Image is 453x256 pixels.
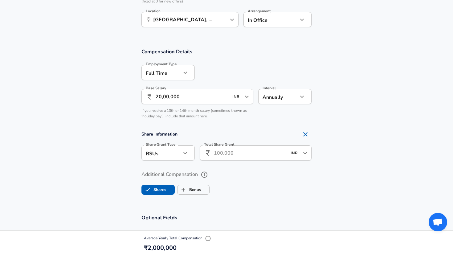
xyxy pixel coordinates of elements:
[141,145,181,161] div: RSUs
[258,89,298,104] div: Annually
[141,65,181,80] div: Full Time
[203,234,213,243] button: Explain Total Compensation
[146,86,166,90] label: Base Salary
[142,184,153,196] span: Shares
[263,86,276,90] label: Interval
[289,148,301,158] input: USD
[178,184,189,196] span: Bonus
[146,143,176,146] label: Share Grant Type
[248,9,271,13] label: Arrangement
[214,145,287,161] input: 100,000
[178,184,201,196] label: Bonus
[231,92,243,101] input: USD
[299,128,312,140] button: Remove Section
[146,62,177,66] label: Employment Type
[142,184,166,196] label: Shares
[243,92,251,101] button: Open
[141,48,312,55] h3: Compensation Details
[141,128,312,140] h4: Share Information
[204,143,234,146] label: Total Share Grant
[141,185,175,195] button: SharesShares
[228,15,236,24] button: Open
[146,9,160,13] label: Location
[177,185,210,195] button: BonusBonus
[243,12,289,27] div: In Office
[429,213,447,231] div: Open chat
[141,169,312,180] label: Additional Compensation
[199,169,210,180] button: help
[156,89,229,104] input: 100,000
[141,214,312,221] h3: Optional Fields
[301,149,309,157] button: Open
[141,108,253,119] p: If you receive a 13th or 14th month salary (sometimes known as 'holiday pay'), include that amoun...
[144,236,213,241] span: Average Yearly Total Compensation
